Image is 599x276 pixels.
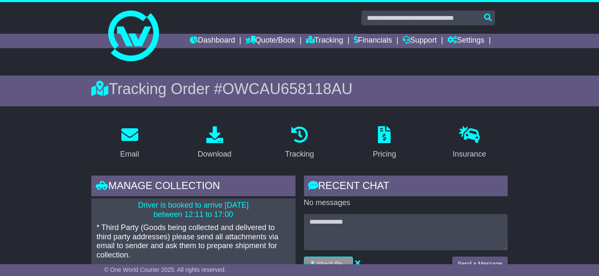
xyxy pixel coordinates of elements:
[354,34,392,48] a: Financials
[222,80,353,97] span: OWCAU658118AU
[192,123,237,163] a: Download
[373,149,396,160] div: Pricing
[304,198,508,208] p: No messages
[246,34,295,48] a: Quote/Book
[104,266,226,273] span: © One World Courier 2025. All rights reserved.
[447,123,492,163] a: Insurance
[285,149,314,160] div: Tracking
[91,80,508,98] div: Tracking Order #
[190,34,235,48] a: Dashboard
[279,123,319,163] a: Tracking
[402,34,437,48] a: Support
[96,223,290,260] p: * Third Party (Goods being collected and delivered to third party addresses) please send all atta...
[453,149,486,160] div: Insurance
[304,176,508,198] div: RECENT CHAT
[367,123,402,163] a: Pricing
[96,201,290,219] p: Driver is booked to arrive [DATE] between 12:11 to 17:00
[120,149,139,160] div: Email
[198,149,232,160] div: Download
[452,257,508,271] button: Send a Message
[306,34,343,48] a: Tracking
[91,176,295,198] div: Manage collection
[447,34,484,48] a: Settings
[115,123,145,163] a: Email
